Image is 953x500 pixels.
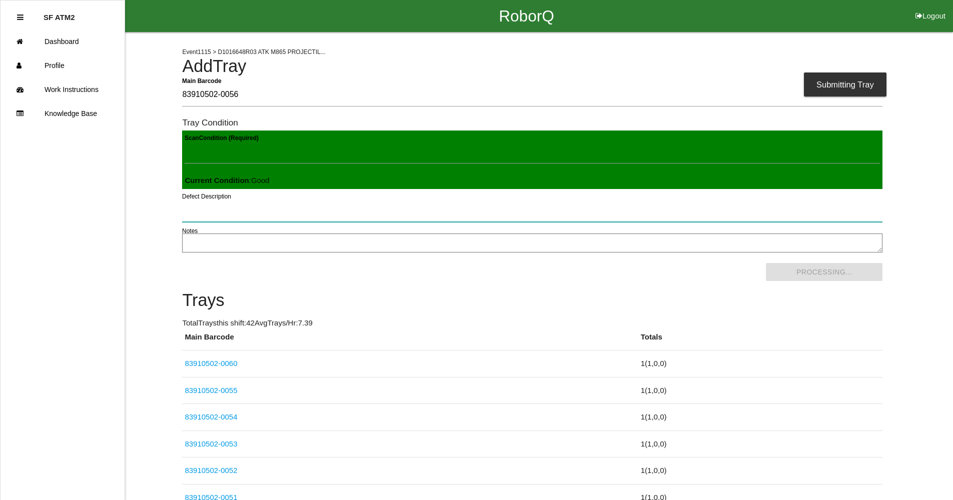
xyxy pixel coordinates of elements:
a: Knowledge Base [1,101,125,125]
span: Event 1115 > D1016648R03 ATK M865 PROJECTIL... [182,48,325,55]
th: Totals [638,331,883,350]
label: Notes [182,226,198,235]
h4: Add Tray [182,57,882,76]
b: Main Barcode [182,77,222,84]
td: 1 ( 1 , 0 , 0 ) [638,350,883,377]
label: Defect Description [182,192,231,201]
th: Main Barcode [182,331,638,350]
a: 83910502-0053 [185,439,237,448]
td: 1 ( 1 , 0 , 0 ) [638,377,883,404]
td: 1 ( 1 , 0 , 0 ) [638,430,883,457]
td: 1 ( 1 , 0 , 0 ) [638,404,883,431]
p: Total Trays this shift: 42 Avg Trays /Hr: 7.39 [182,317,882,329]
a: 83910502-0052 [185,466,237,474]
span: : Good [185,176,269,184]
div: Submitting Tray [804,72,886,96]
a: Dashboard [1,29,125,53]
div: Close [17,5,24,29]
a: 83910502-0055 [185,386,237,394]
input: Required [182,83,882,106]
a: Profile [1,53,125,77]
b: Current Condition [185,176,249,184]
p: SF ATM2 [44,5,75,21]
h4: Trays [182,291,882,310]
a: 83910502-0060 [185,359,237,367]
b: Scan Condition (Required) [185,134,259,141]
td: 1 ( 1 , 0 , 0 ) [638,457,883,484]
a: Work Instructions [1,77,125,101]
a: 83910502-0054 [185,412,237,421]
h6: Tray Condition [182,118,882,127]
